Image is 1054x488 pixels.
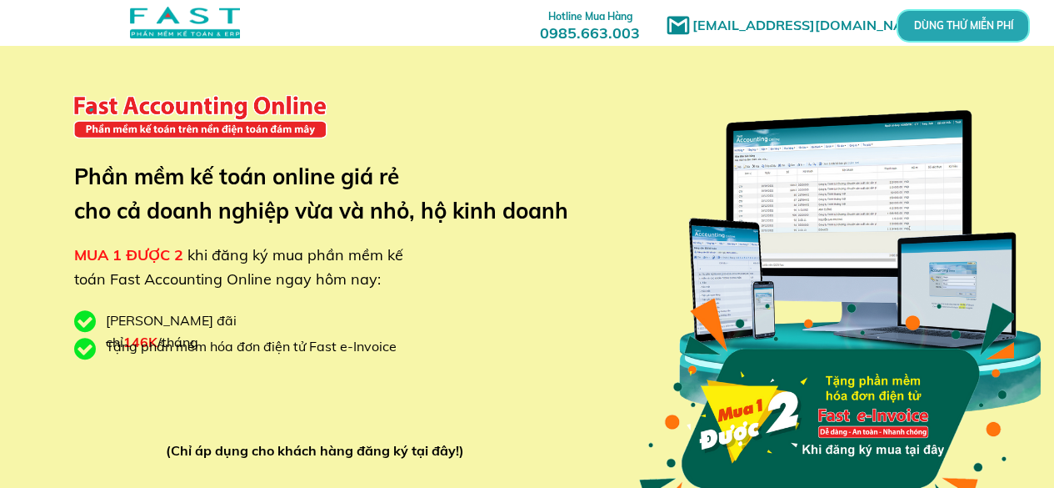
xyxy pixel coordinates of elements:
[74,159,593,229] h3: Phần mềm kế toán online giá rẻ cho cả doanh nghiệp vừa và nhỏ, hộ kinh doanh
[123,334,157,350] span: 146K
[106,336,409,358] div: Tặng phần mềm hóa đơn điện tử Fast e-Invoice
[548,10,632,23] span: Hotline Mua Hàng
[522,6,658,42] h3: 0985.663.003
[692,15,938,37] h1: [EMAIL_ADDRESS][DOMAIN_NAME]
[943,22,982,31] p: DÙNG THỬ MIỄN PHÍ
[106,310,322,353] div: [PERSON_NAME] đãi chỉ /tháng
[74,245,403,289] span: khi đăng ký mua phần mềm kế toán Fast Accounting Online ngay hôm nay:
[166,440,472,462] div: (Chỉ áp dụng cho khách hàng đăng ký tại đây!)
[74,245,183,264] span: MUA 1 ĐƯỢC 2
